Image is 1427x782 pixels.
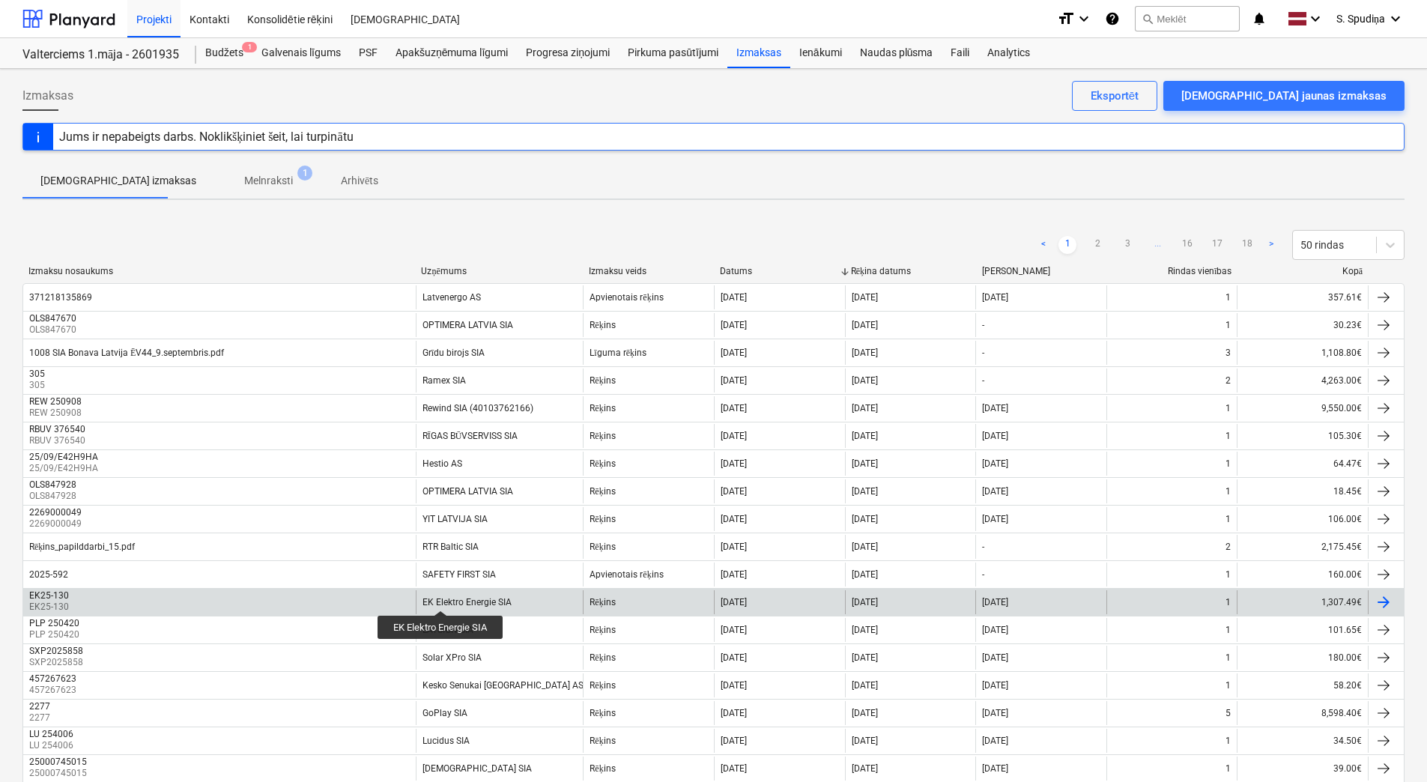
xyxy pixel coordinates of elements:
[1225,736,1231,746] div: 1
[852,486,878,497] div: [DATE]
[244,173,293,189] p: Melnraksti
[1075,10,1093,28] i: keyboard_arrow_down
[29,542,135,553] div: Rēķins_papilddarbi_15.pdf
[1181,86,1387,106] div: [DEMOGRAPHIC_DATA] jaunas izmaksas
[982,569,984,580] div: -
[590,736,615,747] div: Rēķins
[29,646,83,656] div: SXP2025858
[1163,81,1405,111] button: [DEMOGRAPHIC_DATA] jaunas izmaksas
[29,757,87,767] div: 25000745015
[590,375,615,387] div: Rēķins
[942,38,978,68] a: Faili
[851,38,942,68] div: Naudas plūsma
[852,403,878,413] div: [DATE]
[1225,292,1231,303] div: 1
[29,490,79,503] p: OLS847928
[721,680,747,691] div: [DATE]
[982,652,1008,663] div: [DATE]
[982,736,1008,746] div: [DATE]
[619,38,727,68] a: Pirkuma pasūtījumi
[350,38,387,68] a: PSF
[422,625,473,635] div: LATSIGN SIA
[1148,236,1166,254] a: ...
[422,736,470,746] div: Lucidus SIA
[1237,369,1368,392] div: 4,263.00€
[1225,763,1231,774] div: 1
[29,348,224,359] div: 1008 SIA Bonava Latvija ĒV44_9.septembris.pdf
[1237,285,1368,309] div: 357.61€
[852,763,878,774] div: [DATE]
[590,486,615,497] div: Rēķins
[720,266,839,276] div: Datums
[29,712,53,724] p: 2277
[1225,542,1231,552] div: 2
[422,458,462,469] div: Hestio AS
[1306,10,1324,28] i: keyboard_arrow_down
[721,458,747,469] div: [DATE]
[1237,618,1368,642] div: 101.65€
[422,431,518,442] div: RĪGAS BŪVSERVISS SIA
[1225,403,1231,413] div: 1
[517,38,619,68] a: Progresa ziņojumi
[982,486,1008,497] div: [DATE]
[1237,341,1368,365] div: 1,108.80€
[590,652,615,664] div: Rēķins
[252,38,350,68] a: Galvenais līgums
[1225,652,1231,663] div: 1
[1237,563,1368,586] div: 160.00€
[721,652,747,663] div: [DATE]
[341,173,378,189] p: Arhivēts
[852,680,878,691] div: [DATE]
[1237,452,1368,476] div: 64.47€
[29,452,98,462] div: 25/09/E42H9HA
[727,38,790,68] div: Izmaksas
[22,87,73,105] span: Izmaksas
[1225,431,1231,441] div: 1
[422,320,513,330] div: OPTIMERA LATVIA SIA
[29,434,88,447] p: RBUV 376540
[40,173,196,189] p: [DEMOGRAPHIC_DATA] izmaksas
[982,320,984,330] div: -
[982,375,984,386] div: -
[1352,710,1427,782] div: Chat Widget
[1225,320,1231,330] div: 1
[1237,673,1368,697] div: 58.20€
[590,320,615,331] div: Rēķins
[422,763,532,774] div: [DEMOGRAPHIC_DATA] SIA
[852,514,878,524] div: [DATE]
[1135,6,1240,31] button: Meklēt
[1243,266,1363,277] div: Kopā
[982,403,1008,413] div: [DATE]
[852,375,878,386] div: [DATE]
[1225,680,1231,691] div: 1
[1237,646,1368,670] div: 180.00€
[29,656,86,669] p: SXP2025858
[590,708,615,719] div: Rēķins
[982,431,1008,441] div: [DATE]
[852,569,878,580] div: [DATE]
[29,767,90,780] p: 25000745015
[590,348,646,359] div: Līguma rēķins
[422,486,513,497] div: OPTIMERA LATVIA SIA
[422,403,533,413] div: Rewind SIA (40103762166)
[1208,236,1226,254] a: Page 17
[1387,10,1405,28] i: keyboard_arrow_down
[29,701,50,712] div: 2277
[721,514,747,524] div: [DATE]
[721,542,747,552] div: [DATE]
[422,652,482,663] div: Solar XPro SIA
[29,684,79,697] p: 457267623
[852,736,878,746] div: [DATE]
[1225,486,1231,497] div: 1
[422,708,467,718] div: GoPlay SIA
[1237,396,1368,420] div: 9,550.00€
[589,266,708,276] div: Izmaksu veids
[1237,479,1368,503] div: 18.45€
[721,375,747,386] div: [DATE]
[1237,701,1368,725] div: 8,598.40€
[196,38,252,68] div: Budžets
[29,569,68,580] div: 2025-592
[1237,535,1368,559] div: 2,175.45€
[1225,708,1231,718] div: 5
